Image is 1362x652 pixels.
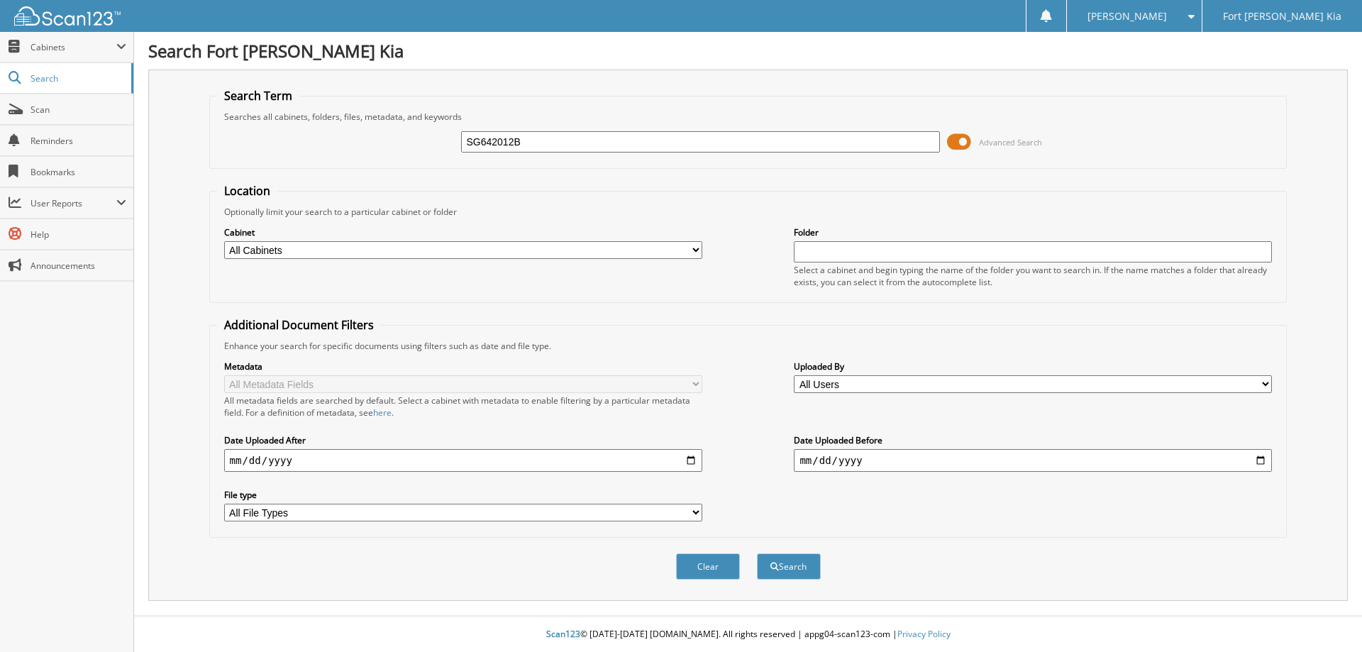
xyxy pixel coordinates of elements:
span: User Reports [31,197,116,209]
span: Advanced Search [979,137,1042,148]
label: Date Uploaded After [224,434,702,446]
span: Reminders [31,135,126,147]
div: Optionally limit your search to a particular cabinet or folder [217,206,1280,218]
legend: Location [217,183,277,199]
legend: Additional Document Filters [217,317,381,333]
img: scan123-logo-white.svg [14,6,121,26]
input: start [224,449,702,472]
span: Bookmarks [31,166,126,178]
label: Metadata [224,360,702,372]
legend: Search Term [217,88,299,104]
div: Searches all cabinets, folders, files, metadata, and keywords [217,111,1280,123]
label: File type [224,489,702,501]
span: [PERSON_NAME] [1087,12,1167,21]
label: Cabinet [224,226,702,238]
button: Clear [676,553,740,580]
label: Folder [794,226,1272,238]
span: Scan [31,104,126,116]
span: Cabinets [31,41,116,53]
label: Date Uploaded Before [794,434,1272,446]
div: Select a cabinet and begin typing the name of the folder you want to search in. If the name match... [794,264,1272,288]
span: Search [31,72,124,84]
span: Announcements [31,260,126,272]
span: Fort [PERSON_NAME] Kia [1223,12,1341,21]
input: end [794,449,1272,472]
a: here [373,407,392,419]
span: Scan123 [546,628,580,640]
h1: Search Fort [PERSON_NAME] Kia [148,39,1348,62]
button: Search [757,553,821,580]
span: Help [31,228,126,241]
a: Privacy Policy [897,628,951,640]
div: Enhance your search for specific documents using filters such as date and file type. [217,340,1280,352]
label: Uploaded By [794,360,1272,372]
div: All metadata fields are searched by default. Select a cabinet with metadata to enable filtering b... [224,394,702,419]
div: © [DATE]-[DATE] [DOMAIN_NAME]. All rights reserved | appg04-scan123-com | [134,617,1362,652]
